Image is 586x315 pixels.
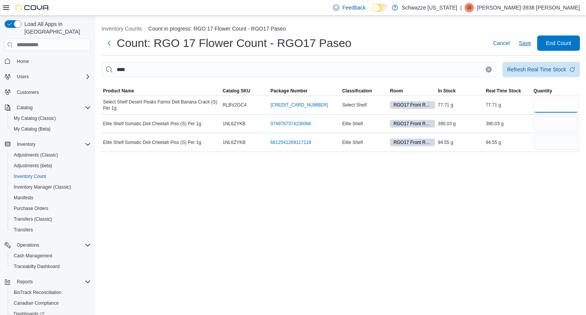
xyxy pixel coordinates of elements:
[11,225,36,234] a: Transfers
[507,66,566,73] div: Refresh Real Time Stock
[14,263,60,270] span: Traceabilty Dashboard
[14,277,91,286] span: Reports
[11,150,91,160] span: Adjustments (Classic)
[11,193,36,202] a: Manifests
[502,62,580,77] button: Refresh Real Time Stock
[11,204,91,213] span: Purchase Orders
[11,124,54,134] a: My Catalog (Beta)
[2,240,94,250] button: Operations
[519,39,531,47] span: Save
[14,253,52,259] span: Cash Management
[8,298,94,309] button: Canadian Compliance
[11,215,55,224] a: Transfers (Classic)
[436,86,484,95] button: In Stock
[11,225,91,234] span: Transfers
[11,172,91,181] span: Inventory Count
[101,26,142,32] button: Inventory Counts
[8,287,94,298] button: BioTrack Reconciliation
[2,139,94,150] button: Inventory
[270,102,328,108] a: [CREDIT_CARD_NUMBER]
[101,36,117,51] button: Next
[117,36,351,51] h1: Count: RGO 17 Flower Count - RGO17 Paseo
[11,299,62,308] a: Canadian Compliance
[11,251,91,260] span: Cash Management
[8,124,94,134] button: My Catalog (Beta)
[467,3,471,12] span: I3
[14,103,35,112] button: Catalog
[11,262,91,271] span: Traceabilty Dashboard
[11,251,55,260] a: Cash Management
[17,89,39,95] span: Customers
[11,161,91,170] span: Adjustments (beta)
[490,36,513,51] button: Cancel
[270,121,311,127] a: 0749787374236066
[14,241,42,250] button: Operations
[2,87,94,98] button: Customers
[537,36,580,51] button: End Count
[402,3,457,12] p: Schwazze [US_STATE]
[101,62,496,77] input: This is a search bar. After typing your query, hit enter to filter the results lower in the page.
[14,56,91,66] span: Home
[17,58,29,65] span: Home
[270,139,311,145] a: 6612541269117118
[14,87,91,97] span: Customers
[17,74,29,80] span: Users
[11,288,91,297] span: BioTrack Reconciliation
[223,102,247,108] span: RLBV2GC4
[101,25,580,34] nav: An example of EuiBreadcrumbs
[390,120,435,128] span: RGO17 Front Room
[14,72,32,81] button: Users
[342,139,363,145] span: Elite Shelf
[546,39,571,47] span: End Count
[11,183,74,192] a: Inventory Manager (Classic)
[11,299,91,308] span: Canadian Compliance
[8,192,94,203] button: Manifests
[14,126,51,132] span: My Catalog (Beta)
[11,215,91,224] span: Transfers (Classic)
[14,72,91,81] span: Users
[21,20,91,36] span: Load All Apps in [GEOGRAPHIC_DATA]
[14,140,39,149] button: Inventory
[393,139,431,146] span: RGO17 Front Room
[436,119,484,128] div: 390.03 g
[484,119,532,128] div: 390.03 g
[14,163,52,169] span: Adjustments (beta)
[342,121,363,127] span: Elite Shelf
[14,300,59,306] span: Canadian Compliance
[8,113,94,124] button: My Catalog (Classic)
[103,99,220,111] span: Select Shelf Desert Peaks Farms Deli Banana Crack (S) Per 1g
[465,3,474,12] div: Isaac-3938 Holliday
[486,66,492,73] button: Clear input
[8,261,94,272] button: Traceabilty Dashboard
[11,193,91,202] span: Manifests
[17,242,39,248] span: Operations
[14,277,36,286] button: Reports
[101,86,221,95] button: Product Name
[14,57,32,66] a: Home
[11,288,64,297] a: BioTrack Reconciliation
[148,26,286,32] button: Count in progress: RGO 17 Flower Count - RGO17 Paseo
[14,205,48,212] span: Purchase Orders
[14,88,42,97] a: Customers
[221,86,269,95] button: Catalog SKU
[460,3,462,12] p: |
[393,120,431,127] span: RGO17 Front Room
[15,4,50,11] img: Cova
[8,171,94,182] button: Inventory Count
[8,160,94,171] button: Adjustments (beta)
[11,124,91,134] span: My Catalog (Beta)
[14,115,56,121] span: My Catalog (Classic)
[14,289,61,296] span: BioTrack Reconciliation
[436,100,484,110] div: 77.71 g
[11,161,55,170] a: Adjustments (beta)
[484,138,532,147] div: 94.55 g
[14,152,58,158] span: Adjustments (Classic)
[14,184,71,190] span: Inventory Manager (Classic)
[342,4,365,11] span: Feedback
[17,105,32,111] span: Catalog
[223,121,246,127] span: 1NL6ZYKB
[11,204,52,213] a: Purchase Orders
[2,102,94,113] button: Catalog
[8,150,94,160] button: Adjustments (Classic)
[342,88,372,94] span: Classification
